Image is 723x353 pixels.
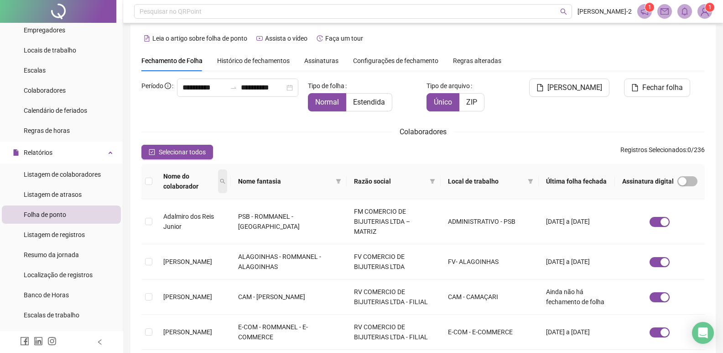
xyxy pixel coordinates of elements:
span: Único [434,98,452,106]
span: history [317,35,323,42]
div: Open Intercom Messenger [692,322,714,344]
span: [PERSON_NAME] [547,82,602,93]
span: search [218,169,227,193]
span: notification [640,7,649,16]
td: FV- ALAGOINHAS [441,244,538,279]
span: info-circle [165,83,171,89]
span: Leia o artigo sobre folha de ponto [152,35,247,42]
span: youtube [256,35,263,42]
span: Folha de ponto [24,211,66,218]
span: Assinatura digital [622,176,674,186]
button: [PERSON_NAME] [529,79,609,97]
span: Assista o vídeo [265,35,307,42]
span: instagram [47,337,57,346]
span: file [631,84,639,91]
span: file [13,149,19,156]
span: Listagem de atrasos [24,191,82,198]
span: Listagem de colaboradores [24,171,101,178]
span: filter [334,174,343,188]
span: Selecionar todos [159,147,206,157]
span: : 0 / 236 [620,145,705,159]
span: Escalas [24,67,46,74]
span: bell [681,7,689,16]
span: Empregadores [24,26,65,34]
span: Estendida [353,98,385,106]
span: Escalas de trabalho [24,311,79,319]
span: filter [526,174,535,188]
span: Banco de Horas [24,291,69,299]
span: filter [430,179,435,184]
td: FV COMERCIO DE BIJUTERIAS LTDA [347,244,441,279]
span: 1 [708,4,712,11]
span: [PERSON_NAME] [163,293,212,300]
span: Listagem de registros [24,231,85,238]
td: ADMINISTRATIVO - PSB [441,199,538,244]
span: [PERSON_NAME]-2 [577,6,632,16]
span: ZIP [466,98,477,106]
span: [PERSON_NAME] [163,328,212,336]
span: Nome do colaborador [163,171,216,191]
span: Assinaturas [304,58,338,64]
span: Histórico de fechamentos [217,57,290,64]
span: filter [528,179,533,184]
td: CAM - CAMAÇARI [441,279,538,315]
span: Calendário de feriados [24,107,87,114]
span: Locais de trabalho [24,47,76,54]
span: to [230,84,237,91]
span: [PERSON_NAME] [163,258,212,265]
span: mail [661,7,669,16]
sup: 1 [645,3,654,12]
span: Configurações de fechamento [353,58,438,64]
span: Fechamento de Folha [141,57,203,64]
span: search [560,8,567,15]
td: RV COMERCIO DE BIJUTERIAS LTDA - FILIAL [347,315,441,350]
span: Colaboradores [400,127,447,136]
span: search [220,179,225,184]
img: 83410 [698,5,712,18]
span: Nome fantasia [238,176,332,186]
td: RV COMERCIO DE BIJUTERIAS LTDA - FILIAL [347,279,441,315]
button: Selecionar todos [141,145,213,159]
span: Tipo de folha [308,81,344,91]
sup: Atualize o seu contato no menu Meus Dados [705,3,714,12]
td: ALAGOINHAS - ROMMANEL - ALAGOINHAS [231,244,346,279]
span: filter [336,179,341,184]
span: Colaboradores [24,87,66,94]
span: filter [428,174,437,188]
td: [DATE] a [DATE] [539,199,615,244]
span: Relatórios [24,149,52,156]
td: PSB - ROMMANEL - [GEOGRAPHIC_DATA] [231,199,346,244]
span: Regras de horas [24,127,70,134]
span: left [97,339,103,345]
td: E-COM - E-COMMERCE [441,315,538,350]
td: FM COMERCIO DE BIJUTERIAS LTDA – MATRIZ [347,199,441,244]
td: E-COM - ROMMANEL - E-COMMERCE [231,315,346,350]
span: Período [141,82,163,90]
span: Razão social [354,176,427,186]
span: Normal [315,98,339,106]
button: Fechar folha [624,79,690,97]
span: Registros Selecionados [620,146,686,153]
td: [DATE] a [DATE] [539,244,615,279]
span: Local de trabalho [448,176,524,186]
span: Regras alteradas [453,58,501,64]
td: CAM - [PERSON_NAME] [231,279,346,315]
td: [DATE] a [DATE] [539,315,615,350]
span: linkedin [34,337,43,346]
span: check-square [149,149,155,155]
span: Fechar folha [642,82,683,93]
span: Localização de registros [24,271,93,279]
span: swap-right [230,84,237,91]
span: facebook [20,337,29,346]
span: Resumo da jornada [24,251,79,258]
span: file [536,84,544,91]
th: Última folha fechada [539,164,615,199]
span: Faça um tour [325,35,363,42]
span: file-text [144,35,150,42]
span: Tipo de arquivo [427,81,470,91]
span: Ainda não há fechamento de folha [546,288,604,306]
span: Adalmiro dos Reis Junior [163,213,214,230]
span: 1 [648,4,651,11]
